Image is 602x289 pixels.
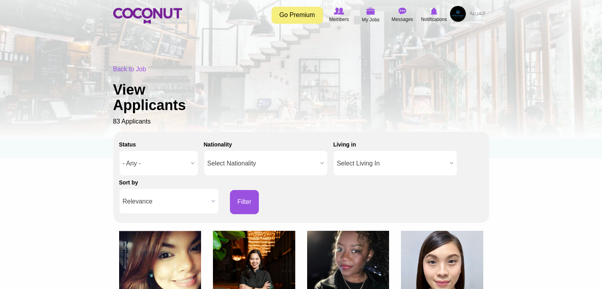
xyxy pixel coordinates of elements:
a: Browse Members Members [323,6,355,24]
div: 83 Applicants [113,65,489,126]
img: My Jobs [367,8,375,15]
a: Back to Job [113,66,146,72]
span: Select Living In [337,151,446,176]
h1: View Applicants [113,82,212,113]
img: Messages [399,8,406,15]
span: Notifications [421,15,447,23]
label: Nationality [204,141,232,148]
span: Messages [391,15,413,23]
label: Status [119,141,136,148]
span: Relevance [123,189,208,214]
img: Notifications [431,8,437,15]
span: Select Nationality [207,151,317,176]
a: Notifications Notifications [418,6,450,24]
img: Browse Members [334,8,344,15]
a: Messages Messages [387,6,418,24]
a: العربية [466,6,489,22]
span: My Jobs [362,16,380,24]
button: Filter [230,190,259,214]
a: My Jobs My Jobs [355,6,387,25]
label: Sort by [119,179,138,186]
a: Go Premium [272,7,323,24]
span: - Any - [123,151,188,176]
span: Members [329,15,349,23]
img: Home [113,8,182,24]
label: Living in [333,141,356,148]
